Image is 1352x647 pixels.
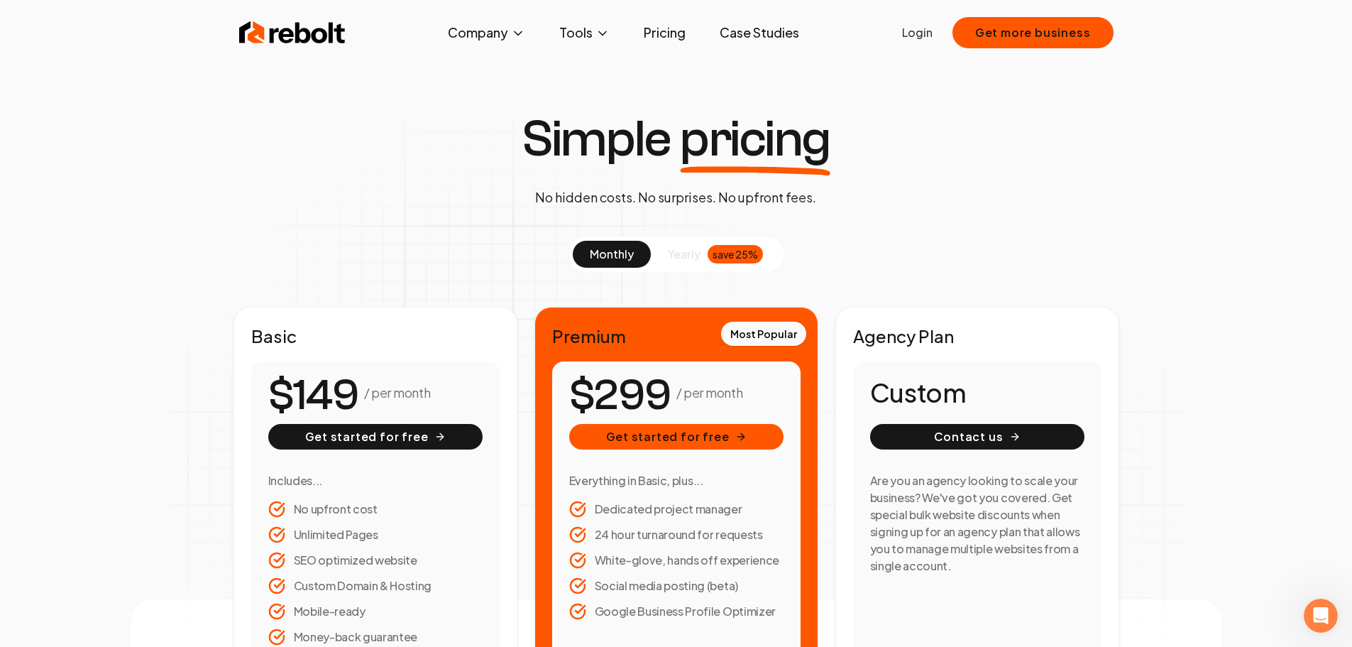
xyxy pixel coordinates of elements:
p: / per month [364,383,430,403]
button: monthly [573,241,651,268]
a: Login [902,24,933,41]
li: Google Business Profile Optimizer [569,603,784,620]
h1: Simple [522,114,830,165]
img: Rebolt Logo [239,18,346,47]
h3: Everything in Basic, plus... [569,472,784,489]
span: pricing [680,114,830,165]
h2: Agency Plan [853,325,1101,347]
button: Get started for free [569,424,784,450]
div: Most Popular [721,322,806,346]
li: Money-back guarantee [268,629,483,646]
a: Case Studies [708,18,810,47]
h3: Are you an agency looking to scale your business? We've got you covered. Get special bulk website... [870,472,1084,575]
h1: Custom [870,379,1084,407]
iframe: Intercom live chat [1304,599,1338,633]
li: No upfront cost [268,501,483,518]
button: Company [436,18,537,47]
li: Mobile-ready [268,603,483,620]
li: 24 hour turnaround for requests [569,526,784,543]
div: save 25% [708,245,763,263]
span: monthly [590,246,634,261]
number-flow-react: $149 [268,364,358,428]
button: Get started for free [268,424,483,450]
button: Contact us [870,424,1084,450]
button: Get more business [952,17,1114,48]
li: SEO optimized website [268,552,483,569]
p: No hidden costs. No surprises. No upfront fees. [535,187,816,207]
h3: Includes... [268,472,483,489]
li: White-glove, hands off experience [569,552,784,569]
li: Dedicated project manager [569,501,784,518]
span: yearly [668,246,700,263]
li: Custom Domain & Hosting [268,577,483,594]
a: Pricing [632,18,697,47]
number-flow-react: $299 [569,364,671,428]
h2: Basic [251,325,500,347]
li: Unlimited Pages [268,526,483,543]
li: Social media posting (beta) [569,577,784,594]
p: / per month [676,383,742,403]
button: Tools [548,18,621,47]
h2: Premium [552,325,801,347]
button: yearlysave 25% [651,241,780,268]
